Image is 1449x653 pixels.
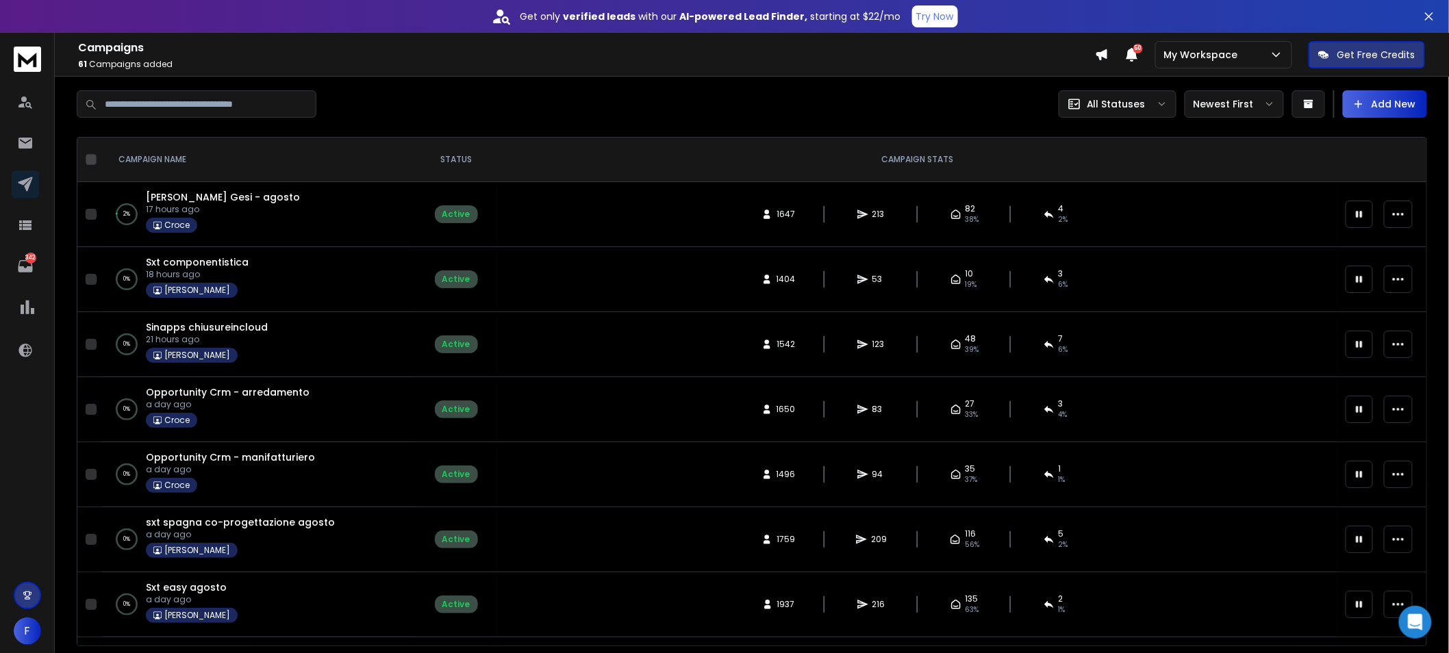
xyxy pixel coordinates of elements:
[1087,97,1146,111] p: All Statuses
[1337,48,1415,62] p: Get Free Credits
[520,10,901,23] p: Get only with our starting at $22/mo
[1059,604,1066,615] span: 1 %
[102,442,415,507] td: 0%Opportunity Crm - manifatturieroa day agoCroce
[1059,344,1068,355] span: 6 %
[102,138,415,182] th: CAMPAIGN NAME
[966,604,979,615] span: 63 %
[1059,214,1068,225] span: 2 %
[872,469,886,480] span: 94
[966,203,976,214] span: 82
[966,409,979,420] span: 33 %
[146,580,227,594] span: Sxt easy agosto
[146,399,310,410] p: a day ago
[872,339,886,350] span: 123
[1059,463,1061,474] span: 1
[966,593,979,604] span: 135
[102,312,415,377] td: 0%Sinapps chiusureincloud21 hours ago[PERSON_NAME]
[777,469,796,480] span: 1496
[966,268,974,279] span: 10
[164,220,190,231] p: Croce
[871,534,887,545] span: 209
[102,507,415,572] td: 0%sxt spagna co-progettazione agostoa day ago[PERSON_NAME]
[1059,203,1064,214] span: 4
[1059,474,1066,485] span: 1 %
[1399,606,1432,639] div: Open Intercom Messenger
[25,253,36,264] p: 342
[1059,268,1063,279] span: 3
[1059,528,1064,539] span: 5
[966,398,975,409] span: 27
[146,385,310,399] a: Opportunity Crm - arredamento
[442,209,470,220] div: Active
[777,339,795,350] span: 1542
[146,515,335,529] span: sxt spagna co-progettazione agosto
[777,404,796,415] span: 1650
[966,279,977,290] span: 19 %
[146,269,249,280] p: 18 hours ago
[123,533,130,546] p: 0 %
[442,404,470,415] div: Active
[966,333,977,344] span: 48
[123,272,130,286] p: 0 %
[872,599,886,610] span: 216
[146,204,300,215] p: 17 hours ago
[1164,48,1244,62] p: My Workspace
[965,539,979,550] span: 56 %
[1343,90,1427,118] button: Add New
[78,58,87,70] span: 61
[1185,90,1284,118] button: Newest First
[146,255,249,269] a: Sxt componentistica
[146,190,300,204] a: [PERSON_NAME] Gesi - agosto
[1059,279,1068,290] span: 6 %
[872,209,886,220] span: 213
[916,10,954,23] p: Try Now
[123,207,130,221] p: 2 %
[164,545,230,556] p: [PERSON_NAME]
[1059,593,1063,604] span: 2
[442,469,470,480] div: Active
[966,214,979,225] span: 38 %
[146,334,268,345] p: 21 hours ago
[123,468,130,481] p: 0 %
[872,404,886,415] span: 83
[777,209,795,220] span: 1647
[872,274,886,285] span: 53
[102,247,415,312] td: 0%Sxt componentistica18 hours ago[PERSON_NAME]
[146,320,268,334] a: Sinapps chiusureincloud
[123,337,130,351] p: 0 %
[442,599,470,610] div: Active
[102,182,415,247] td: 2%[PERSON_NAME] Gesi - agosto17 hours agoCroce
[1309,41,1425,68] button: Get Free Credits
[164,480,190,491] p: Croce
[497,138,1337,182] th: CAMPAIGN STATS
[102,572,415,637] td: 0%Sxt easy agostoa day ago[PERSON_NAME]
[564,10,636,23] strong: verified leads
[1059,409,1068,420] span: 4 %
[777,599,795,610] span: 1937
[14,617,41,645] button: F
[78,40,1095,56] h1: Campaigns
[966,344,979,355] span: 39 %
[1059,333,1063,344] span: 7
[12,253,39,280] a: 342
[1059,539,1068,550] span: 2 %
[442,534,470,545] div: Active
[415,138,497,182] th: STATUS
[680,10,808,23] strong: AI-powered Lead Finder,
[912,5,958,27] button: Try Now
[146,529,335,540] p: a day ago
[146,450,315,464] a: Opportunity Crm - manifatturiero
[123,598,130,611] p: 0 %
[966,463,976,474] span: 35
[146,594,238,605] p: a day ago
[777,534,795,545] span: 1759
[78,59,1095,70] p: Campaigns added
[164,610,230,621] p: [PERSON_NAME]
[442,339,470,350] div: Active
